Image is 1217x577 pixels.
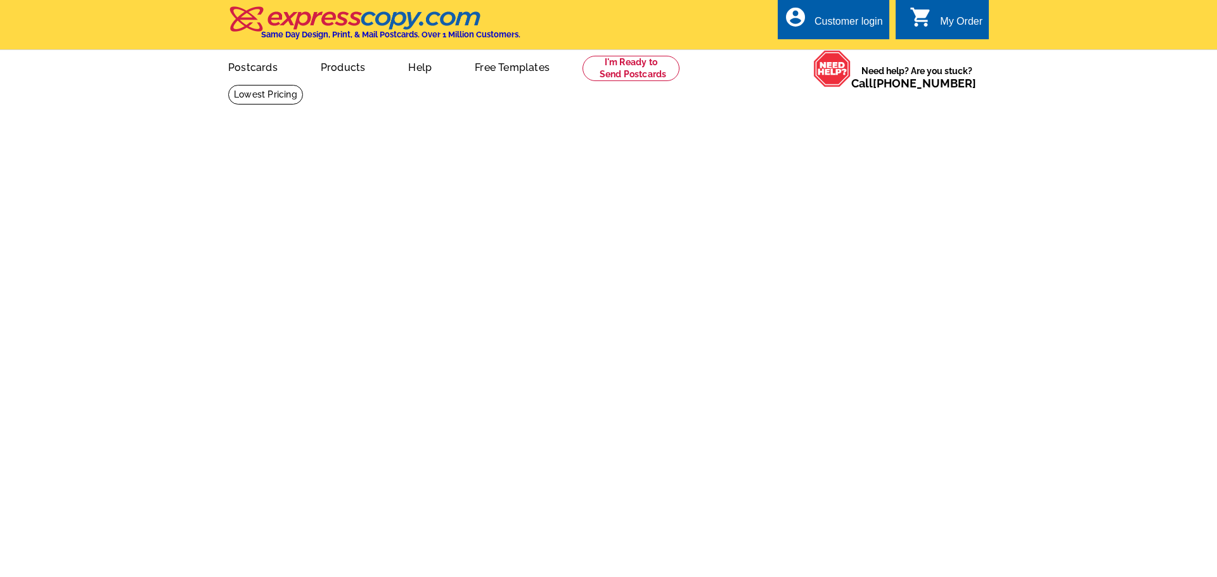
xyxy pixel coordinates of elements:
[228,15,520,39] a: Same Day Design, Print, & Mail Postcards. Over 1 Million Customers.
[910,14,982,30] a: shopping_cart My Order
[851,65,982,90] span: Need help? Are you stuck?
[813,50,851,87] img: help
[910,6,932,29] i: shopping_cart
[261,30,520,39] h4: Same Day Design, Print, & Mail Postcards. Over 1 Million Customers.
[388,51,452,81] a: Help
[300,51,386,81] a: Products
[208,51,298,81] a: Postcards
[940,16,982,34] div: My Order
[784,14,883,30] a: account_circle Customer login
[784,6,807,29] i: account_circle
[815,16,883,34] div: Customer login
[851,77,976,90] span: Call
[454,51,570,81] a: Free Templates
[873,77,976,90] a: [PHONE_NUMBER]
